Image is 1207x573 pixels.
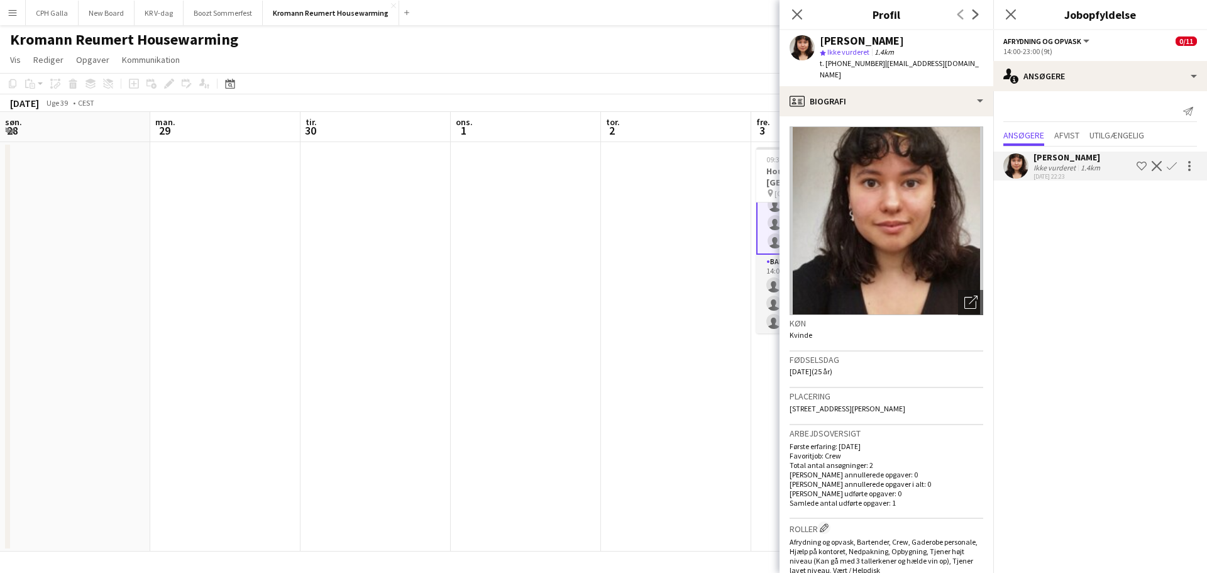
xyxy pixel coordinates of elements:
[1033,152,1103,163] div: [PERSON_NAME]
[790,489,983,498] p: [PERSON_NAME] udførte opgaver: 0
[756,173,897,255] app-card-role: Afrydning og opvask1A0/314:00-23:00 (9t)
[790,442,983,451] p: Første erfaring: [DATE]
[10,54,21,65] span: Vis
[790,460,983,470] p: Total antal ansøgninger: 2
[155,116,175,128] span: man.
[1003,131,1044,140] span: Ansøgere
[756,165,897,188] h3: Housewarming (OBS: [GEOGRAPHIC_DATA])
[76,54,109,65] span: Opgaver
[1033,172,1103,181] div: [DATE] 22:23
[754,123,770,138] span: 3
[790,367,832,376] span: [DATE] (25 år)
[306,116,317,128] span: tir.
[790,428,983,439] h3: Arbejdsoversigt
[766,155,834,164] span: 09:30-23:00 (13t30m)
[26,1,79,25] button: CPH Galla
[872,47,896,57] span: 1.4km
[5,116,22,128] span: søn.
[184,1,263,25] button: Boozt Sommerfest
[122,54,180,65] span: Kommunikation
[820,58,979,79] span: | [EMAIL_ADDRESS][DOMAIN_NAME]
[790,404,905,413] span: [STREET_ADDRESS][PERSON_NAME]
[304,123,317,138] span: 30
[135,1,184,25] button: KR V-dag
[117,52,185,68] a: Kommunikation
[774,189,844,198] span: [GEOGRAPHIC_DATA]
[1089,131,1144,140] span: Utilgængelig
[790,391,983,402] h3: Placering
[827,47,869,57] span: Ikke vurderet
[3,123,22,138] span: 28
[820,35,904,47] div: [PERSON_NAME]
[1003,36,1091,46] button: Afrydning og opvask
[820,58,885,68] span: t. [PHONE_NUMBER]
[33,54,63,65] span: Rediger
[790,498,983,508] p: Samlede antal udførte opgaver: 1
[606,116,620,128] span: tor.
[756,255,897,334] app-card-role: Bartender2A0/314:00-23:00 (9t)
[790,470,983,479] p: [PERSON_NAME] annullerede opgaver: 0
[263,1,399,25] button: Kromann Reumert Housewarming
[71,52,114,68] a: Opgaver
[41,98,73,108] span: Uge 39
[454,123,473,138] span: 1
[790,126,983,315] img: Mandskabs avatar eller foto
[79,1,135,25] button: New Board
[756,147,897,333] app-job-card: 09:30-23:00 (13t30m)0/11Housewarming (OBS: [GEOGRAPHIC_DATA]) [GEOGRAPHIC_DATA]4 Roller Afrydning...
[28,52,69,68] a: Rediger
[1078,163,1103,172] div: 1.4km
[1003,47,1197,56] div: 14:00-23:00 (9t)
[1033,163,1078,172] div: Ikke vurderet
[1003,36,1081,46] span: Afrydning og opvask
[790,521,983,535] h3: Roller
[10,97,39,109] div: [DATE]
[604,123,620,138] span: 2
[790,451,983,460] p: Favoritjob: Crew
[5,52,26,68] a: Vis
[958,290,983,315] div: Åbn foto pop-in
[78,98,94,108] div: CEST
[780,6,993,23] h3: Profil
[790,354,983,365] h3: Fødselsdag
[790,318,983,329] h3: Køn
[10,30,238,49] h1: Kromann Reumert Housewarming
[756,116,770,128] span: fre.
[993,61,1207,91] div: Ansøgere
[780,86,993,116] div: Biografi
[993,6,1207,23] h3: Jobopfyldelse
[456,116,473,128] span: ons.
[1054,131,1079,140] span: Afvist
[790,479,983,489] p: [PERSON_NAME] annullerede opgaver i alt: 0
[1176,36,1197,46] span: 0/11
[790,330,812,340] span: Kvinde
[153,123,175,138] span: 29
